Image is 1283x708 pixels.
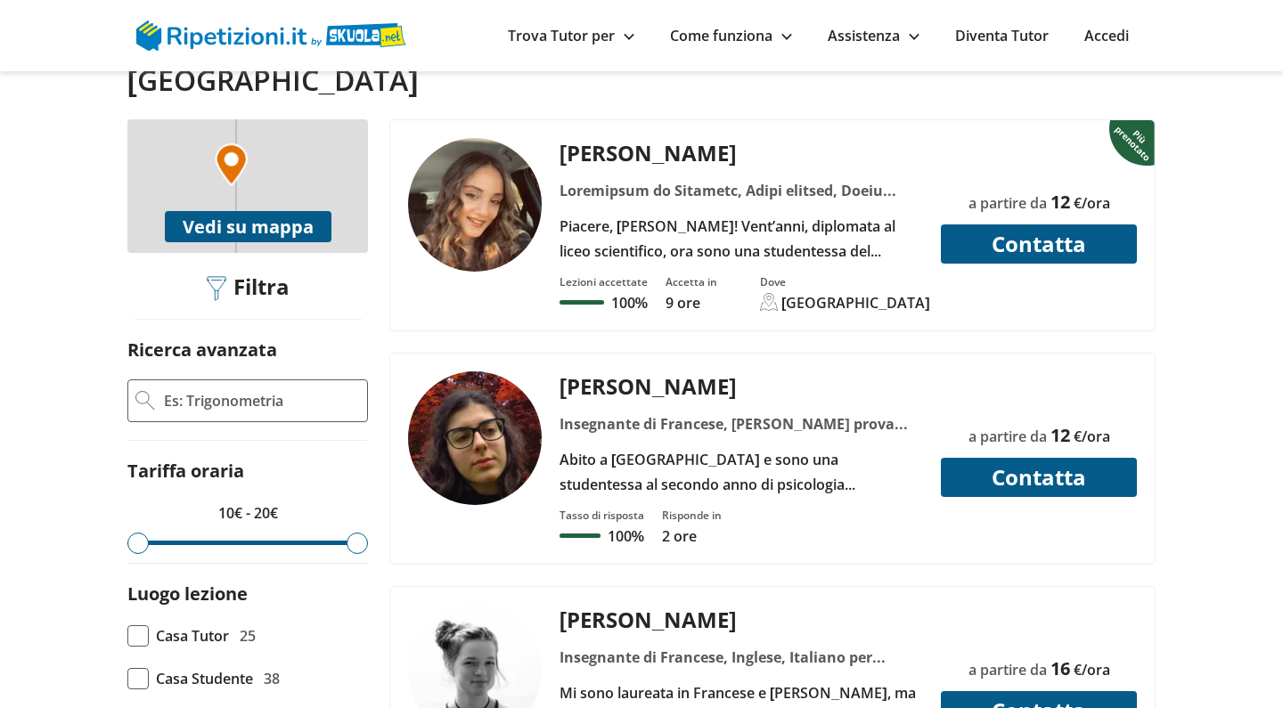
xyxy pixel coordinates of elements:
[553,645,930,670] div: Insegnante di Francese, Inglese, Italiano per stranieri, Tedesco, Traduzione passiva tedesco
[1050,423,1070,447] span: 12
[968,193,1047,213] span: a partire da
[553,605,930,634] div: [PERSON_NAME]
[127,338,277,362] label: Ricerca avanzata
[1050,190,1070,214] span: 12
[156,666,253,691] span: Casa Studente
[127,500,368,525] p: 10€ - 20€
[553,214,930,264] div: Piacere, [PERSON_NAME]! Vent’anni, diplomata al liceo scientifico, ora sono una studentessa del s...
[135,391,155,411] img: Ricerca Avanzata
[408,138,542,272] img: tutor a Venezia - Rosa
[1074,193,1110,213] span: €/ora
[553,371,930,401] div: [PERSON_NAME]
[611,293,648,313] p: 100%
[240,623,256,648] span: 25
[200,274,296,302] div: Filtra
[127,459,244,483] label: Tariffa oraria
[608,526,644,546] p: 100%
[828,26,919,45] a: Assistenza
[136,20,406,51] img: logo Skuola.net | Ripetizioni.it
[968,427,1047,446] span: a partire da
[941,458,1137,497] button: Contatta
[666,274,717,289] div: Accetta in
[968,660,1047,680] span: a partire da
[156,623,229,648] span: Casa Tutor
[666,293,717,313] p: 9 ore
[207,276,226,301] img: Filtra filtri mobile
[760,274,930,289] div: Dove
[781,293,930,313] div: [GEOGRAPHIC_DATA]
[408,371,542,505] img: tutor a Venezia - Giada
[670,26,792,45] a: Come funziona
[1074,427,1110,446] span: €/ora
[553,447,930,497] div: Abito a [GEOGRAPHIC_DATA] e sono una studentessa al secondo anno di psicologia all'[GEOGRAPHIC_DA...
[553,178,930,203] div: Loremipsum do Sitametc, Adipi elitsed, Doeiu tempo in utlab etdol, Magnaal, Enimadmini, Veniamq, ...
[560,508,644,523] div: Tasso di risposta
[941,224,1137,264] button: Contatta
[127,582,248,606] label: Luogo lezione
[215,143,248,186] img: Marker
[553,138,930,167] div: [PERSON_NAME]
[165,211,331,242] button: Vedi su mappa
[127,29,875,98] h2: 51 insegnanti per lezioni di Francese vicino a te a [GEOGRAPHIC_DATA]
[508,26,634,45] a: Trova Tutor per
[662,526,722,546] p: 2 ore
[955,26,1049,45] a: Diventa Tutor
[1084,26,1129,45] a: Accedi
[662,508,722,523] div: Risponde in
[1050,656,1070,680] span: 16
[1109,118,1158,167] img: Piu prenotato
[136,24,406,44] a: logo Skuola.net | Ripetizioni.it
[264,666,280,691] span: 38
[560,274,648,289] div: Lezioni accettate
[162,387,360,414] input: Es: Trigonometria
[1074,660,1110,680] span: €/ora
[553,411,930,436] div: Insegnante di Francese, [PERSON_NAME] prova invalsi, Geometria, Inglese, Italiano, Logica, Matema...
